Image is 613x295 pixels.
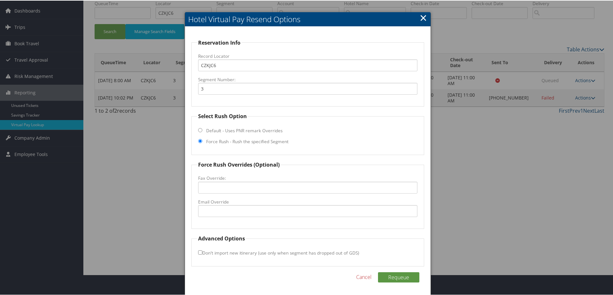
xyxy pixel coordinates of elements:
legend: Reservation Info [197,38,241,46]
label: Fax Override: [198,174,417,181]
label: Default - Uses PNR remark Overrides [206,127,282,133]
label: Don't import new itinerary (use only when segment has dropped out of GDS) [198,246,359,258]
input: Don't import new itinerary (use only when segment has dropped out of GDS) [198,250,202,254]
a: Cancel [356,273,372,280]
label: Record Locator [198,52,417,59]
legend: Advanced Options [197,234,246,242]
legend: Force Rush Overrides (Optional) [197,160,281,168]
label: Segment Number: [198,76,417,82]
legend: Select Rush Option [197,112,248,119]
label: Force Rush - Rush the specified Segment [206,138,289,144]
button: Requeue [378,272,419,282]
a: Close [420,11,427,23]
label: Email Override [198,198,417,204]
h2: Hotel Virtual Pay Resend Options [185,12,431,26]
